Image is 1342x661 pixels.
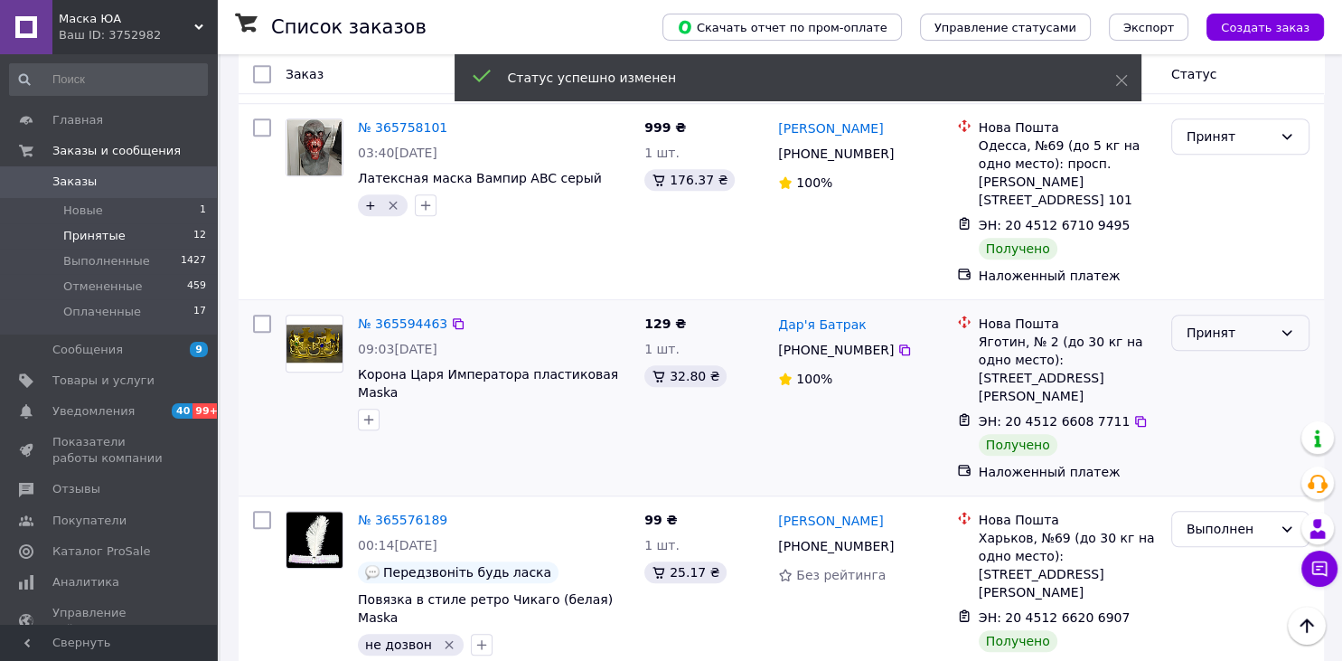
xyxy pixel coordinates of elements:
[52,373,155,389] span: Товары и услуги
[286,511,343,569] a: Фото товару
[644,316,686,331] span: 129 ₴
[190,342,208,357] span: 9
[358,367,618,400] a: Корона Царя Императора пластиковая Maska
[979,414,1131,429] span: ЭН: 20 4512 6608 7711
[59,11,194,27] span: Маска ЮА
[796,175,832,190] span: 100%
[192,403,222,419] span: 99+
[286,315,343,373] a: Фото товару
[1171,67,1217,81] span: Статус
[286,67,324,81] span: Заказ
[52,574,119,590] span: Аналитика
[774,534,897,559] div: [PHONE_NUMBER]
[979,434,1057,456] div: Получено
[358,120,447,135] a: № 365758101
[358,171,602,185] a: Латексная маска Вампир ABC серый
[644,365,727,387] div: 32.80 ₴
[979,610,1131,625] span: ЭН: 20 4512 6620 6907
[287,119,343,175] img: Фото товару
[1301,551,1337,587] button: Чат с покупателем
[979,463,1157,481] div: Наложенный платеж
[63,203,103,219] span: Новые
[63,228,126,244] span: Принятые
[200,203,206,219] span: 1
[286,325,343,363] img: Фото товару
[677,19,887,35] span: Скачать отчет по пром-оплате
[979,333,1157,405] div: Яготин, № 2 (до 30 кг на одно место): [STREET_ADDRESS][PERSON_NAME]
[63,304,141,320] span: Оплаченные
[1206,14,1324,41] button: Создать заказ
[193,228,206,244] span: 12
[52,403,135,420] span: Уведомления
[644,562,727,583] div: 25.17 ₴
[979,238,1057,260] div: Получено
[181,253,206,269] span: 1427
[193,304,206,320] span: 17
[365,637,432,652] span: не дозвон
[508,69,1070,87] div: Статус успешно изменен
[644,538,680,552] span: 1 шт.
[979,630,1057,652] div: Получено
[644,146,680,160] span: 1 шт.
[796,372,832,386] span: 100%
[934,21,1076,34] span: Управление статусами
[979,511,1157,529] div: Нова Пошта
[774,337,897,363] div: [PHONE_NUMBER]
[774,141,897,166] div: [PHONE_NUMBER]
[644,513,677,527] span: 99 ₴
[358,342,437,356] span: 09:03[DATE]
[644,120,686,135] span: 999 ₴
[979,118,1157,137] div: Нова Пошта
[52,434,167,467] span: Показатели работы компании
[365,565,380,580] img: :speech_balloon:
[52,481,100,497] span: Отзывы
[52,342,123,358] span: Сообщения
[1188,19,1324,33] a: Создать заказ
[59,27,217,43] div: Ваш ID: 3752982
[63,253,150,269] span: Выполненные
[979,267,1157,285] div: Наложенный платеж
[442,637,456,652] svg: Удалить метку
[1123,21,1174,34] span: Экспорт
[52,513,127,529] span: Покупатели
[358,592,613,625] a: Повязка в стиле ретро Чикаго (белая) Maska
[979,218,1131,232] span: ЭН: 20 4512 6710 9495
[358,513,447,527] a: № 365576189
[172,403,192,419] span: 40
[920,14,1091,41] button: Управление статусами
[778,316,866,334] a: Дар'я Батрак
[979,137,1157,209] div: Одесса, №69 (до 5 кг на одно место): просп. [PERSON_NAME][STREET_ADDRESS] 101
[979,529,1157,601] div: Харьков, №69 (до 30 кг на одно место): [STREET_ADDRESS][PERSON_NAME]
[52,112,103,128] span: Главная
[979,315,1157,333] div: Нова Пошта
[52,543,150,560] span: Каталог ProSale
[1221,21,1309,34] span: Создать заказ
[778,119,883,137] a: [PERSON_NAME]
[286,118,343,176] a: Фото товару
[1187,323,1272,343] div: Принят
[1187,127,1272,146] div: Принят
[383,565,551,580] span: Передзвоніть будь ласка
[796,568,886,582] span: Без рейтинга
[52,174,97,190] span: Заказы
[662,14,902,41] button: Скачать отчет по пром-оплате
[1288,607,1326,645] button: Наверх
[365,198,376,212] span: +
[52,605,167,637] span: Управление сайтом
[9,63,208,96] input: Поиск
[644,169,735,191] div: 176.37 ₴
[187,279,206,295] span: 459
[52,143,181,159] span: Заказы и сообщения
[63,279,142,295] span: Отмененные
[644,342,680,356] span: 1 шт.
[358,316,447,331] a: № 365594463
[358,538,437,552] span: 00:14[DATE]
[286,512,343,567] img: Фото товару
[778,512,883,530] a: [PERSON_NAME]
[386,198,400,212] svg: Удалить метку
[358,146,437,160] span: 03:40[DATE]
[1187,519,1272,539] div: Выполнен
